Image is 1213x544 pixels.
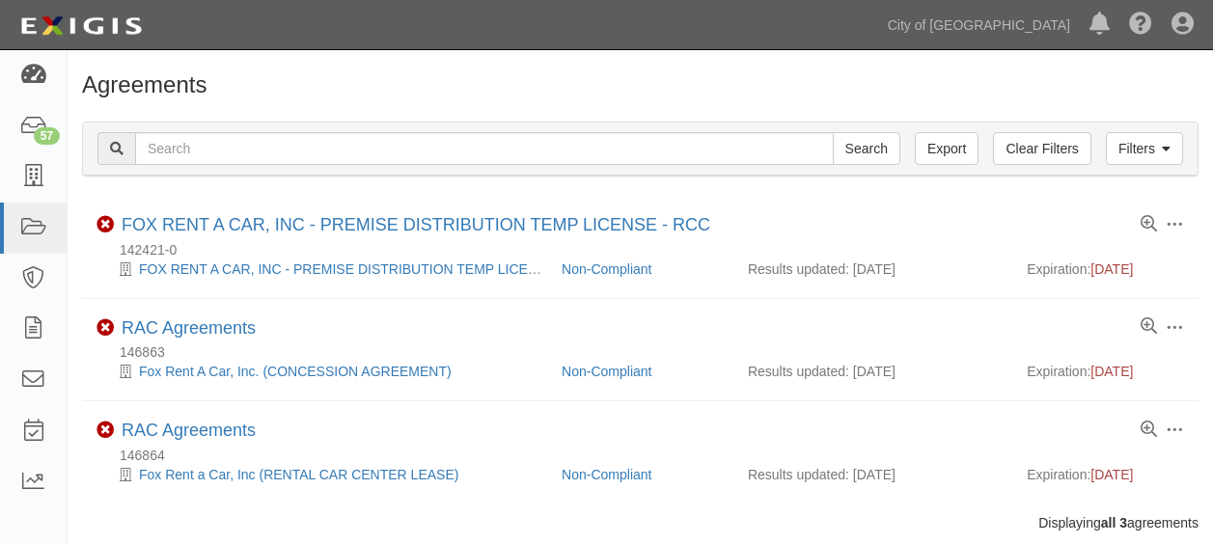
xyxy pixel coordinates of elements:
[135,132,834,165] input: Search
[1090,364,1133,379] span: [DATE]
[96,422,114,439] i: Non-Compliant
[34,127,60,145] div: 57
[122,421,256,442] div: RAC Agreements
[68,513,1213,532] div: Displaying agreements
[96,240,1199,259] div: 142421-0
[1027,465,1184,484] div: Expiration:
[82,72,1199,97] h1: Agreements
[1027,259,1184,279] div: Expiration:
[1141,422,1157,439] a: View results summary
[562,261,651,277] a: Non-Compliant
[122,318,256,338] a: RAC Agreements
[1141,318,1157,336] a: View results summary
[878,6,1080,44] a: City of [GEOGRAPHIC_DATA]
[748,362,998,381] div: Results updated: [DATE]
[14,9,148,43] img: logo-5460c22ac91f19d4615b14bd174203de0afe785f0fc80cf4dbbc73dc1793850b.png
[96,319,114,337] i: Non-Compliant
[139,261,597,277] a: FOX RENT A CAR, INC - PREMISE DISTRIBUTION TEMP LICENSE - RCC
[139,467,458,482] a: Fox Rent a Car, Inc (RENTAL CAR CENTER LEASE)
[562,364,651,379] a: Non-Compliant
[1106,132,1183,165] a: Filters
[1090,261,1133,277] span: [DATE]
[96,342,1199,362] div: 146863
[122,421,256,440] a: RAC Agreements
[915,132,979,165] a: Export
[1027,362,1184,381] div: Expiration:
[748,259,998,279] div: Results updated: [DATE]
[122,215,710,234] a: FOX RENT A CAR, INC - PREMISE DISTRIBUTION TEMP LICENSE - RCC
[1141,216,1157,233] a: View results summary
[122,215,710,236] div: FOX RENT A CAR, INC - PREMISE DISTRIBUTION TEMP LICENSE - RCC
[96,216,114,233] i: Non-Compliant
[748,465,998,484] div: Results updated: [DATE]
[96,446,1199,465] div: 146864
[833,132,900,165] input: Search
[562,467,651,482] a: Non-Compliant
[1101,515,1127,530] b: all 3
[993,132,1090,165] a: Clear Filters
[96,259,547,279] div: FOX RENT A CAR, INC - PREMISE DISTRIBUTION TEMP LICENSE - RCC
[96,362,547,381] div: Fox Rent A Car, Inc. (CONCESSION AGREEMENT)
[1129,14,1152,37] i: Help Center - Complianz
[96,465,547,484] div: Fox Rent a Car, Inc (RENTAL CAR CENTER LEASE)
[139,364,452,379] a: Fox Rent A Car, Inc. (CONCESSION AGREEMENT)
[1090,467,1133,482] span: [DATE]
[122,318,256,340] div: RAC Agreements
